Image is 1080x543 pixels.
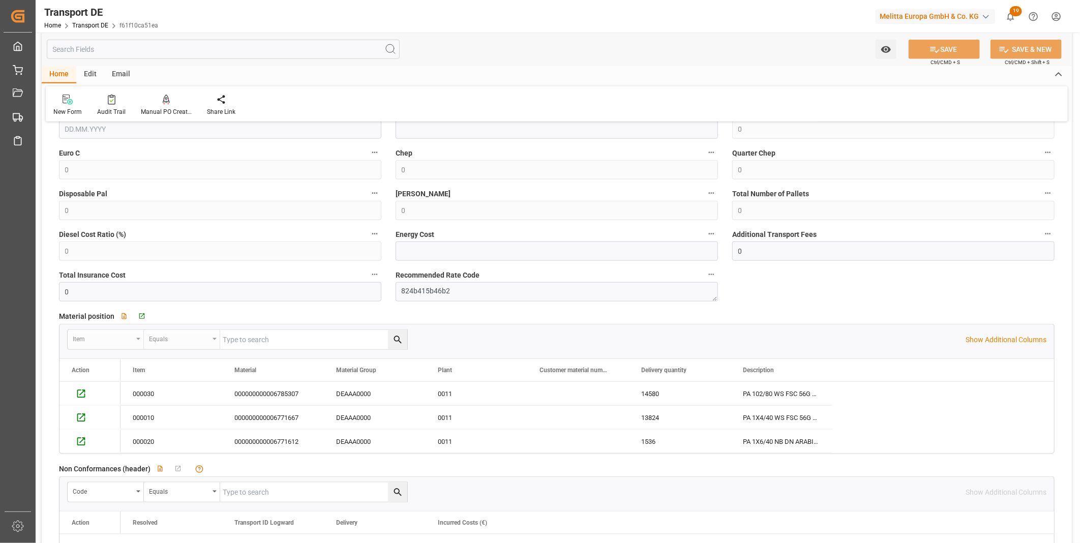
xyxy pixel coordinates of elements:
button: open menu [876,40,896,59]
span: Chep [396,148,412,159]
span: Customer material number [539,367,608,374]
span: Euro C [59,148,80,159]
div: DEAAA0000 [324,382,426,405]
div: 0011 [426,430,527,453]
div: Press SPACE to select this row. [59,406,121,430]
div: Press SPACE to select this row. [121,430,832,454]
button: Additional Transport Fees [1041,227,1055,240]
span: 19 [1010,6,1022,16]
div: New Form [53,107,82,116]
span: Energy Cost [396,229,434,240]
button: open menu [68,330,144,349]
span: Total Number of Pallets [732,189,809,199]
button: Euro C [368,146,381,159]
button: Total Insurance Cost [368,268,381,281]
span: Resolved [133,519,158,526]
div: 000010 [121,406,222,429]
span: Incurred Costs (€) [438,519,487,526]
div: 0011 [426,382,527,405]
span: Delivery [336,519,357,526]
button: Quarter Chep [1041,146,1055,159]
span: Disposable Pal [59,189,107,199]
p: Show Additional Columns [966,335,1046,345]
div: Action [72,519,89,526]
div: Manual PO Creation [141,107,192,116]
input: Type to search [220,482,407,502]
div: Action [72,367,89,374]
div: DEAAA0000 [324,430,426,453]
input: Type to search [220,330,407,349]
div: code [73,485,133,496]
span: Delivery quantity [641,367,686,374]
span: Plant [438,367,452,374]
div: Equals [149,332,209,344]
button: Total Number of Pallets [1041,187,1055,200]
a: Home [44,22,61,29]
button: SAVE & NEW [991,40,1062,59]
div: DEAAA0000 [324,406,426,429]
span: Non Conformances (header) [59,464,151,474]
div: 0011 [426,406,527,429]
div: Home [42,66,76,83]
button: search button [388,482,407,502]
span: Material position [59,311,114,322]
span: Recommended Rate Code [396,270,479,281]
a: Transport DE [72,22,108,29]
div: Melitta Europa GmbH & Co. KG [876,9,995,24]
div: Press SPACE to select this row. [59,430,121,454]
div: Equals [149,485,209,496]
div: Share Link [207,107,235,116]
div: 000000000006771612 [222,430,324,453]
span: Additional Transport Fees [732,229,817,240]
button: open menu [144,330,220,349]
button: open menu [68,482,144,502]
button: Energy Cost [705,227,718,240]
div: PA 102/80 WS FSC 56G DN AZ VE9 ARABIEN [731,382,832,405]
span: Material Group [336,367,376,374]
span: Material [234,367,256,374]
button: [PERSON_NAME] [705,187,718,200]
span: Transport ID Logward [234,519,294,526]
span: Item [133,367,145,374]
button: Melitta Europa GmbH & Co. KG [876,7,999,26]
span: Ctrl/CMD + Shift + S [1005,58,1049,66]
div: PA 1X4/40 WS FSC 56G DN AZ VE18 ARABIEN [731,406,832,429]
div: 000000000006771667 [222,406,324,429]
input: Search Fields [47,40,400,59]
div: Audit Trail [97,107,126,116]
div: 1536 [629,430,731,453]
button: show 19 new notifications [999,5,1022,28]
button: search button [388,330,407,349]
textarea: 824b415b46b2 [396,282,718,301]
span: Quarter Chep [732,148,775,159]
div: Item [73,332,133,344]
div: Press SPACE to select this row. [121,382,832,406]
div: 14580 [629,382,731,405]
div: Press SPACE to select this row. [121,406,832,430]
input: DD.MM.YYYY [59,119,381,139]
div: 000020 [121,430,222,453]
div: 000030 [121,382,222,405]
div: Edit [76,66,104,83]
button: Recommended Rate Code [705,268,718,281]
button: Help Center [1022,5,1045,28]
div: Press SPACE to select this row. [59,382,121,406]
div: 000000000006785307 [222,382,324,405]
div: PA 1X6/40 NB DN ARABIEN FSC [731,430,832,453]
span: [PERSON_NAME] [396,189,451,199]
button: Diesel Cost Ratio (%) [368,227,381,240]
button: Disposable Pal [368,187,381,200]
span: Ctrl/CMD + S [931,58,960,66]
span: Description [743,367,774,374]
button: open menu [144,482,220,502]
span: Diesel Cost Ratio (%) [59,229,126,240]
button: Chep [705,146,718,159]
div: Email [104,66,138,83]
button: SAVE [909,40,980,59]
div: 13824 [629,406,731,429]
div: Transport DE [44,5,158,20]
span: Total Insurance Cost [59,270,126,281]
